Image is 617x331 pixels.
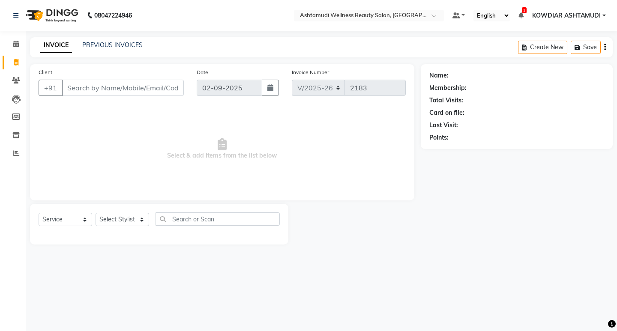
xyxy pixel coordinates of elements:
[429,96,463,105] div: Total Visits:
[39,69,52,76] label: Client
[292,69,329,76] label: Invoice Number
[429,121,458,130] div: Last Visit:
[522,7,527,13] span: 1
[518,12,524,19] a: 1
[518,41,567,54] button: Create New
[39,80,63,96] button: +91
[94,3,132,27] b: 08047224946
[571,41,601,54] button: Save
[197,69,208,76] label: Date
[429,71,449,80] div: Name:
[429,133,449,142] div: Points:
[82,41,143,49] a: PREVIOUS INVOICES
[429,108,464,117] div: Card on file:
[156,212,280,226] input: Search or Scan
[429,83,467,92] div: Membership:
[40,38,72,53] a: INVOICE
[39,106,406,192] span: Select & add items from the list below
[532,11,601,20] span: KOWDIAR ASHTAMUDI
[22,3,81,27] img: logo
[62,80,184,96] input: Search by Name/Mobile/Email/Code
